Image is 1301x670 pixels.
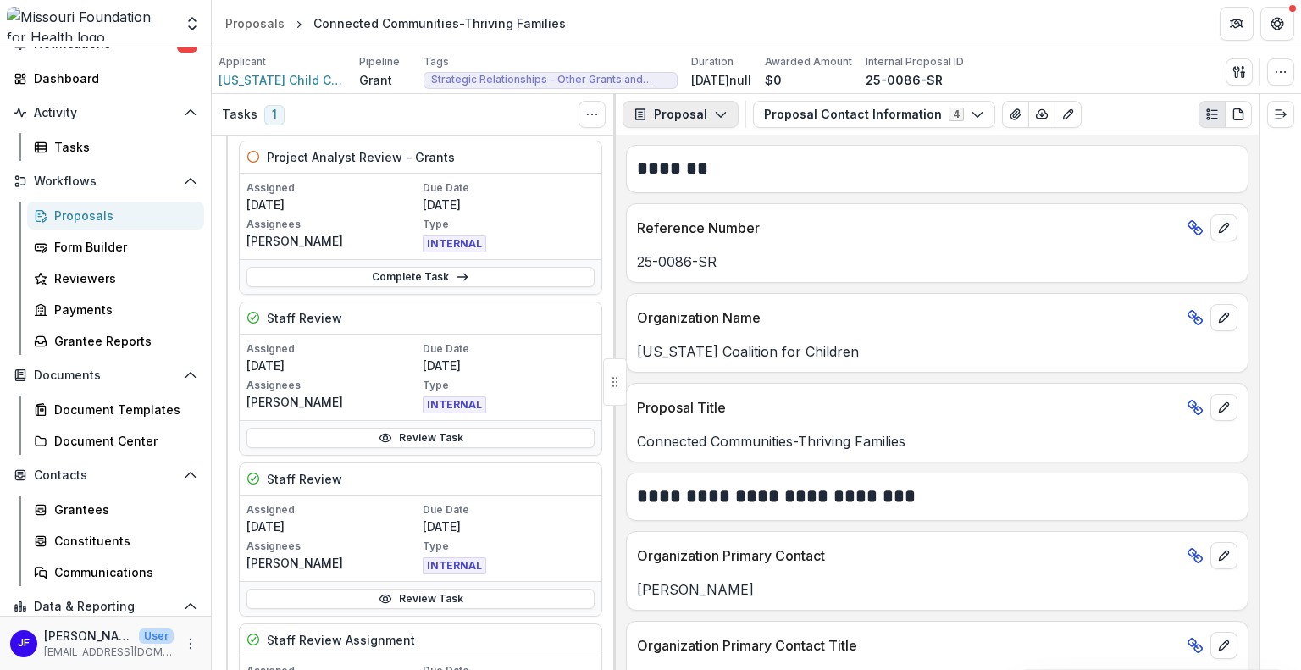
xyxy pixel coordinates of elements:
div: Form Builder [54,238,191,256]
button: Expand right [1267,101,1294,128]
a: Form Builder [27,233,204,261]
p: Organization Primary Contact Title [637,635,1180,656]
button: More [180,634,201,654]
p: [PERSON_NAME] [246,232,419,250]
a: Review Task [246,589,595,609]
img: Missouri Foundation for Health logo [7,7,174,41]
button: Plaintext view [1199,101,1226,128]
span: INTERNAL [423,557,486,574]
p: Type [423,378,595,393]
div: Grantees [54,501,191,518]
p: [DATE] [246,518,419,535]
p: [EMAIL_ADDRESS][DOMAIN_NAME] [44,645,174,660]
button: PDF view [1225,101,1252,128]
p: $0 [765,71,782,89]
button: Proposal [623,101,739,128]
p: [PERSON_NAME] [637,579,1237,600]
p: [DATE]null [691,71,751,89]
span: Documents [34,368,177,383]
div: Communications [54,563,191,581]
div: Proposals [225,14,285,32]
p: Due Date [423,502,595,518]
p: [DATE] [246,196,419,213]
a: Constituents [27,527,204,555]
p: Reference Number [637,218,1180,238]
a: Proposals [27,202,204,230]
p: [DATE] [246,357,419,374]
button: View Attached Files [1002,101,1029,128]
button: Proposal Contact Information4 [753,101,995,128]
div: Proposals [54,207,191,224]
p: 25-0086-SR [866,71,943,89]
span: Workflows [34,174,177,189]
button: edit [1210,394,1237,421]
button: Open Activity [7,99,204,126]
div: Constituents [54,532,191,550]
p: Internal Proposal ID [866,54,964,69]
button: edit [1210,304,1237,331]
button: Open Data & Reporting [7,593,204,620]
p: Applicant [219,54,266,69]
a: Tasks [27,133,204,161]
p: [PERSON_NAME] [44,627,132,645]
p: Due Date [423,180,595,196]
div: Payments [54,301,191,318]
p: [DATE] [423,196,595,213]
a: Payments [27,296,204,324]
p: Assignees [246,539,419,554]
button: Open Workflows [7,168,204,195]
h5: Staff Review [267,470,342,488]
p: Due Date [423,341,595,357]
p: [US_STATE] Coalition for Children [637,341,1237,362]
div: Tasks [54,138,191,156]
p: Type [423,217,595,232]
button: edit [1210,542,1237,569]
span: Contacts [34,468,177,483]
h5: Staff Review Assignment [267,631,415,649]
a: [US_STATE] Child Care Association [219,71,346,89]
p: Grant [359,71,392,89]
span: Strategic Relationships - Other Grants and Contracts [431,74,670,86]
p: Pipeline [359,54,400,69]
a: Dashboard [7,64,204,92]
p: Organization Primary Contact [637,545,1180,566]
p: Assignees [246,217,419,232]
button: Partners [1220,7,1254,41]
span: INTERNAL [423,396,486,413]
button: Open entity switcher [180,7,204,41]
p: [DATE] [423,518,595,535]
a: Grantee Reports [27,327,204,355]
button: Edit as form [1055,101,1082,128]
button: Get Help [1260,7,1294,41]
p: Type [423,539,595,554]
a: Proposals [219,11,291,36]
p: [DATE] [423,357,595,374]
button: Open Contacts [7,462,204,489]
a: Reviewers [27,264,204,292]
button: edit [1210,214,1237,241]
span: Activity [34,106,177,120]
p: [PERSON_NAME] [246,554,419,572]
p: Proposal Title [637,397,1180,418]
a: Document Center [27,427,204,455]
p: Assigned [246,502,419,518]
a: Complete Task [246,267,595,287]
a: Review Task [246,428,595,448]
button: Toggle View Cancelled Tasks [579,101,606,128]
p: Tags [424,54,449,69]
a: Communications [27,558,204,586]
a: Grantees [27,496,204,523]
div: Grantee Reports [54,332,191,350]
p: User [139,628,174,644]
h5: Project Analyst Review - Grants [267,148,455,166]
div: Connected Communities-Thriving Families [313,14,566,32]
p: Assignees [246,378,419,393]
p: Assigned [246,180,419,196]
nav: breadcrumb [219,11,573,36]
h5: Staff Review [267,309,342,327]
span: 1 [264,105,285,125]
h3: Tasks [222,108,257,122]
button: edit [1210,632,1237,659]
p: Duration [691,54,734,69]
